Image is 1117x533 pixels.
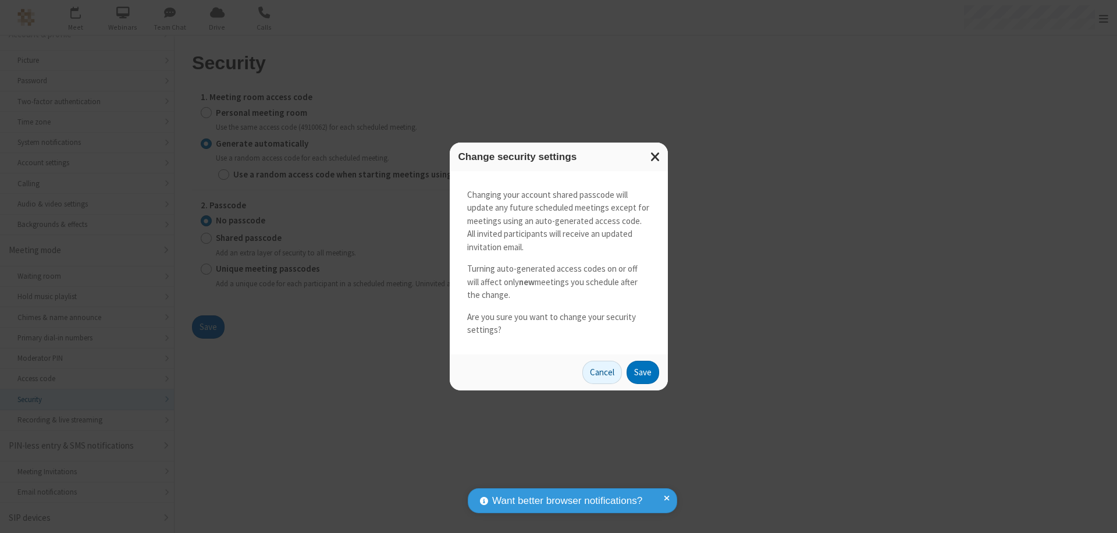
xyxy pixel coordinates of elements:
[467,262,650,302] p: Turning auto-generated access codes on or off will affect only meetings you schedule after the ch...
[467,189,650,254] p: Changing your account shared passcode will update any future scheduled meetings except for meetin...
[627,361,659,384] button: Save
[643,143,668,171] button: Close modal
[519,276,535,287] strong: new
[492,493,642,509] span: Want better browser notifications?
[467,311,650,337] p: Are you sure you want to change your security settings?
[458,151,659,162] h3: Change security settings
[582,361,622,384] button: Cancel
